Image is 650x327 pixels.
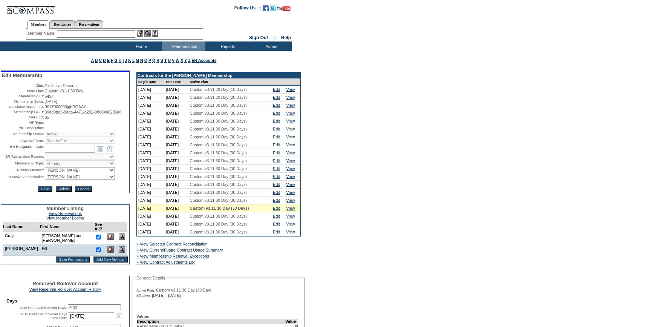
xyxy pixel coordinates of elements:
a: View [286,174,295,179]
a: X [180,58,183,63]
td: [DATE] [165,173,188,181]
a: Edit [273,127,280,131]
td: VIP Description: [2,126,44,130]
td: Reports [205,41,249,51]
span: Custom v3.11 30 Day (30 Days) [190,214,247,218]
td: [DATE] [137,173,165,181]
a: G [114,58,117,63]
a: Open the time view popup. [106,144,114,153]
a: R [156,58,159,63]
a: View [286,150,295,155]
td: [DATE] [165,157,188,165]
a: U [168,58,171,63]
input: Delete [56,186,72,192]
td: [DATE] [137,149,165,157]
a: Edit [273,103,280,107]
img: View [144,30,151,37]
input: Save [38,186,52,192]
td: [DATE] [165,94,188,101]
img: Follow us on Twitter [270,5,276,11]
img: Subscribe to our YouTube Channel [277,6,291,11]
td: [DATE] [137,189,165,197]
span: Custom v3.11 20 Day (10 Days) [190,87,247,92]
a: » View Selected Contract Reconciliation [136,242,208,246]
span: :: [273,35,276,40]
span: 39dd0be5-9ada-4471-b232-98604b6285d8 [45,110,122,114]
a: L [132,58,135,63]
input: Add New Member [93,256,128,263]
span: Custom v3.11 30 Day (30 Days) [190,150,247,155]
a: View [286,135,295,139]
td: Membership ID: [2,94,44,98]
a: Edit [273,119,280,123]
td: Membership Type: [2,160,44,166]
span: 5454 [45,94,54,98]
a: Edit [273,87,280,92]
a: Y [184,58,187,63]
a: View [286,95,295,100]
a: Subscribe to our YouTube Channel [277,8,291,12]
td: VIP Type: [2,120,44,125]
a: Edit [273,158,280,163]
img: Reservations [152,30,158,37]
img: View Dashboard [119,246,125,253]
td: [DATE] [137,133,165,141]
span: Custom v3.11 30 Day (30 Days) [190,103,247,107]
span: Custom v3.11 30 Day [45,89,83,93]
a: Reservations [75,20,103,28]
span: Active Plan: [136,288,155,293]
a: Z [188,58,191,63]
td: [DATE] [165,86,188,94]
td: Gray [3,232,40,245]
a: » View Contract Adjustments Log [136,260,196,264]
td: [DATE] [165,101,188,109]
td: Membership Since: [2,99,44,104]
span: [DATE] [45,99,58,104]
td: [DATE] [165,212,188,220]
a: Open the calendar popup. [96,144,104,153]
td: Contracts for the [PERSON_NAME] Membership [137,72,300,78]
span: Member Listing [47,206,84,211]
div: Member Name: [28,30,57,37]
td: [DATE] [165,125,188,133]
a: View Member Logins [46,216,84,220]
a: Open the calendar popup. [115,312,123,320]
img: Delete [107,246,114,253]
span: Custom v3.11 30 Day (30 Days) [190,111,247,115]
a: View [286,119,295,123]
td: Membership Status: [2,131,44,137]
a: View [286,230,295,234]
a: W [176,58,179,63]
td: Description [137,319,285,324]
td: Home [119,41,162,51]
td: [DATE] [137,94,165,101]
span: Custom v3.11 30 Day (30 Days) [190,222,247,226]
span: Edit Membership [2,72,42,78]
img: Delete [107,233,114,240]
a: E [107,58,110,63]
td: Value [285,319,298,324]
td: [DATE] [137,141,165,149]
a: A [91,58,94,63]
td: Club: [2,83,44,88]
td: Salesforce Account ID: [2,104,44,109]
td: [DATE] [165,228,188,236]
td: [DATE] [137,117,165,125]
td: [DATE] [137,157,165,165]
a: Edit [273,198,280,203]
td: [PERSON_NAME] [3,244,40,256]
a: Edit [273,206,280,210]
a: S [161,58,163,63]
span: Custom v3.11 30 Day (30 Days) [190,127,247,131]
a: Edit [273,214,280,218]
a: B [95,58,98,63]
span: Custom v3.11 30 Day (30 Days) [190,206,249,210]
label: 2015 Reserved Rollover Days: [19,306,67,310]
a: Edit [273,182,280,187]
td: [DATE] [165,109,188,117]
span: Custom v3.11 30 Day (30 Days) [190,174,247,179]
a: » View Membership Renewal Exceptions [136,254,209,258]
td: [DATE] [165,165,188,173]
span: 0017000000jgbRQAAY [45,104,86,109]
label: 2015 Reserved Rollover Days Expiration: [20,312,67,320]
